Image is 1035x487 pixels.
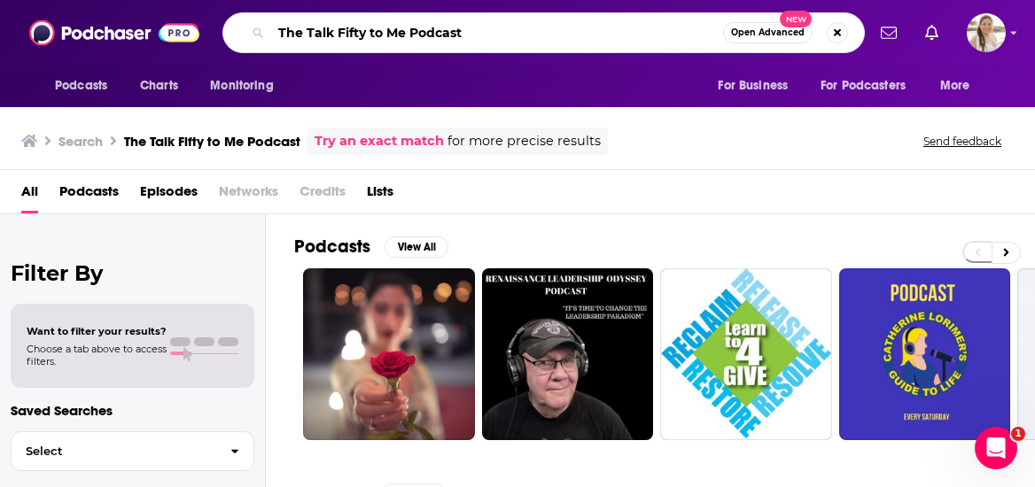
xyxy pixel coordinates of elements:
span: More [940,73,970,98]
span: Monitoring [210,73,273,98]
span: Credits [300,177,346,213]
button: open menu [705,69,810,103]
span: Choose a tab above to access filters. [27,343,167,367]
h3: The Talk Fifty to Me Podcast [124,133,300,150]
button: open menu [809,69,931,103]
a: Charts [128,69,189,103]
a: Show notifications dropdown [874,18,904,48]
span: for more precise results [447,131,601,151]
img: Podchaser - Follow, Share and Rate Podcasts [29,16,199,50]
span: Logged in as acquavie [967,13,1006,52]
iframe: Intercom live chat [975,427,1017,469]
button: Show profile menu [967,13,1006,52]
span: Networks [219,177,278,213]
a: Try an exact match [315,131,444,151]
button: open menu [198,69,296,103]
span: 1 [1011,427,1025,441]
h2: Filter By [11,260,254,286]
h2: Podcasts [294,236,370,258]
button: open menu [928,69,992,103]
button: Open AdvancedNew [723,22,813,43]
a: Episodes [140,177,198,213]
button: open menu [43,69,130,103]
span: Podcasts [55,73,107,98]
a: Podcasts [59,177,119,213]
span: Want to filter your results? [27,325,167,337]
span: New [780,11,812,27]
a: PodcastsView All [294,236,448,258]
img: User Profile [967,13,1006,52]
span: Open Advanced [731,28,805,37]
p: Saved Searches [11,402,254,419]
h3: Search [58,133,103,150]
a: Lists [367,177,393,213]
input: Search podcasts, credits, & more... [271,19,723,47]
span: For Podcasters [821,73,906,98]
span: Charts [140,73,178,98]
a: Show notifications dropdown [918,18,946,48]
a: All [21,177,38,213]
span: Select [12,445,216,457]
span: For Business [718,73,788,98]
button: View All [385,236,448,258]
button: Send feedback [918,134,1007,149]
div: Search podcasts, credits, & more... [222,12,865,53]
button: Select [11,431,254,471]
